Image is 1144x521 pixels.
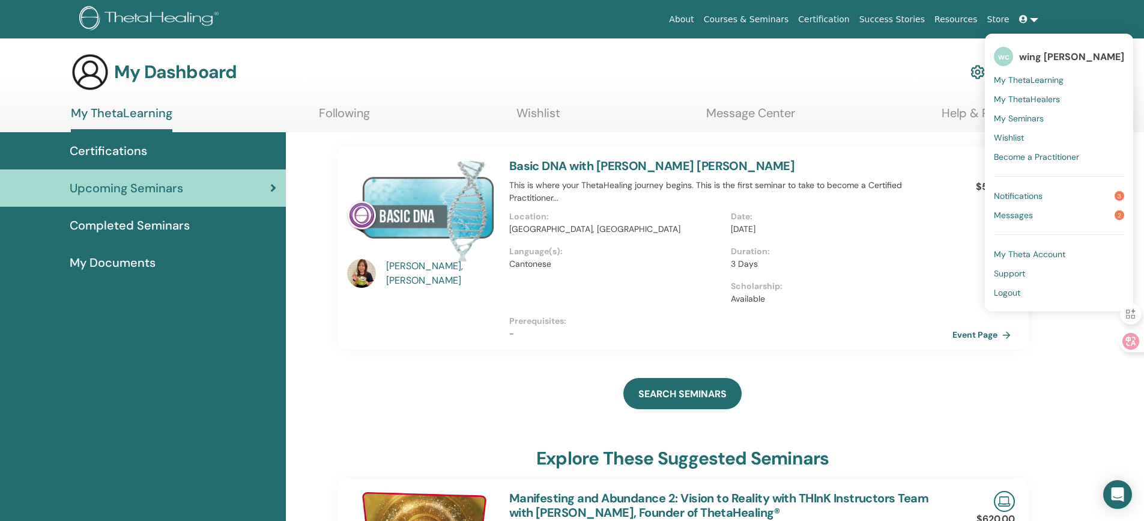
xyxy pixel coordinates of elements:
[994,283,1124,302] a: Logout
[664,8,698,31] a: About
[509,158,795,174] a: Basic DNA with [PERSON_NAME] [PERSON_NAME]
[994,109,1124,128] a: My Seminars
[516,106,560,129] a: Wishlist
[994,43,1124,70] a: wcwing [PERSON_NAME]
[976,180,1015,194] p: $580.00
[994,151,1079,162] span: Become a Practitioner
[509,245,724,258] p: Language(s) :
[994,245,1124,264] a: My Theta Account
[70,216,190,234] span: Completed Seminars
[386,259,497,288] a: [PERSON_NAME], [PERSON_NAME]
[994,128,1124,147] a: Wishlist
[994,113,1044,124] span: My Seminars
[509,328,952,340] p: -
[994,249,1065,260] span: My Theta Account
[1103,480,1132,509] div: Open Intercom Messenger
[70,142,147,160] span: Certifications
[347,259,376,288] img: default.jpg
[79,6,223,33] img: logo.png
[952,326,1015,344] a: Event Page
[930,8,982,31] a: Resources
[114,61,237,83] h3: My Dashboard
[731,210,945,223] p: Date :
[970,62,985,82] img: cog.svg
[1115,191,1124,201] span: 3
[509,210,724,223] p: Location :
[994,190,1043,201] span: Notifications
[994,206,1124,225] a: Messages2
[994,264,1124,283] a: Support
[71,106,172,132] a: My ThetaLearning
[942,106,1038,129] a: Help & Resources
[855,8,930,31] a: Success Stories
[994,491,1015,512] img: Live Online Seminar
[509,315,952,328] p: Prerequisites :
[536,448,829,469] h3: explore these suggested seminars
[994,94,1060,105] span: My ThetaHealers
[1115,210,1124,220] span: 2
[70,179,183,197] span: Upcoming Seminars
[994,147,1124,166] a: Become a Practitioner
[347,159,495,263] img: Basic DNA
[509,223,724,236] p: [GEOGRAPHIC_DATA], [GEOGRAPHIC_DATA]
[994,70,1124,90] a: My ThetaLearning
[994,75,1064,85] span: My ThetaLearning
[982,8,1014,31] a: Store
[731,258,945,270] p: 3 Days
[699,8,794,31] a: Courses & Seminars
[731,223,945,236] p: [DATE]
[731,245,945,258] p: Duration :
[970,59,1037,85] a: My Account
[638,388,727,400] span: SEARCH SEMINARS
[509,490,928,520] a: Manifesting and Abundance 2: Vision to Reality with THInK Instructors Team with [PERSON_NAME], Fo...
[71,53,109,91] img: generic-user-icon.jpg
[994,210,1033,221] span: Messages
[623,378,742,409] a: SEARCH SEMINARS
[994,186,1124,206] a: Notifications3
[509,258,724,270] p: Cantonese
[1019,50,1124,63] span: wing [PERSON_NAME]
[731,280,945,293] p: Scholarship :
[994,268,1025,279] span: Support
[706,106,795,129] a: Message Center
[70,254,156,272] span: My Documents
[994,47,1013,66] span: wc
[994,132,1024,143] span: Wishlist
[793,8,854,31] a: Certification
[994,90,1124,109] a: My ThetaHealers
[319,106,370,129] a: Following
[994,287,1020,298] span: Logout
[731,293,945,305] p: Available
[509,179,952,204] p: This is where your ThetaHealing journey begins. This is the first seminar to take to become a Cer...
